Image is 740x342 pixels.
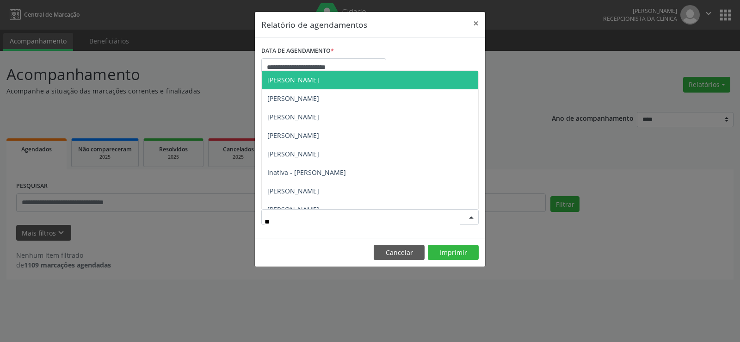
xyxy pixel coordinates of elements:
span: [PERSON_NAME] [267,187,319,195]
label: DATA DE AGENDAMENTO [261,44,334,58]
span: [PERSON_NAME] [267,205,319,214]
button: Cancelar [374,245,425,261]
span: [PERSON_NAME] [267,75,319,84]
button: Close [467,12,485,35]
span: [PERSON_NAME] [267,131,319,140]
h5: Relatório de agendamentos [261,19,367,31]
button: Imprimir [428,245,479,261]
span: [PERSON_NAME] [267,149,319,158]
span: [PERSON_NAME] [267,94,319,103]
span: [PERSON_NAME] [267,112,319,121]
span: Inativa - [PERSON_NAME] [267,168,346,177]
